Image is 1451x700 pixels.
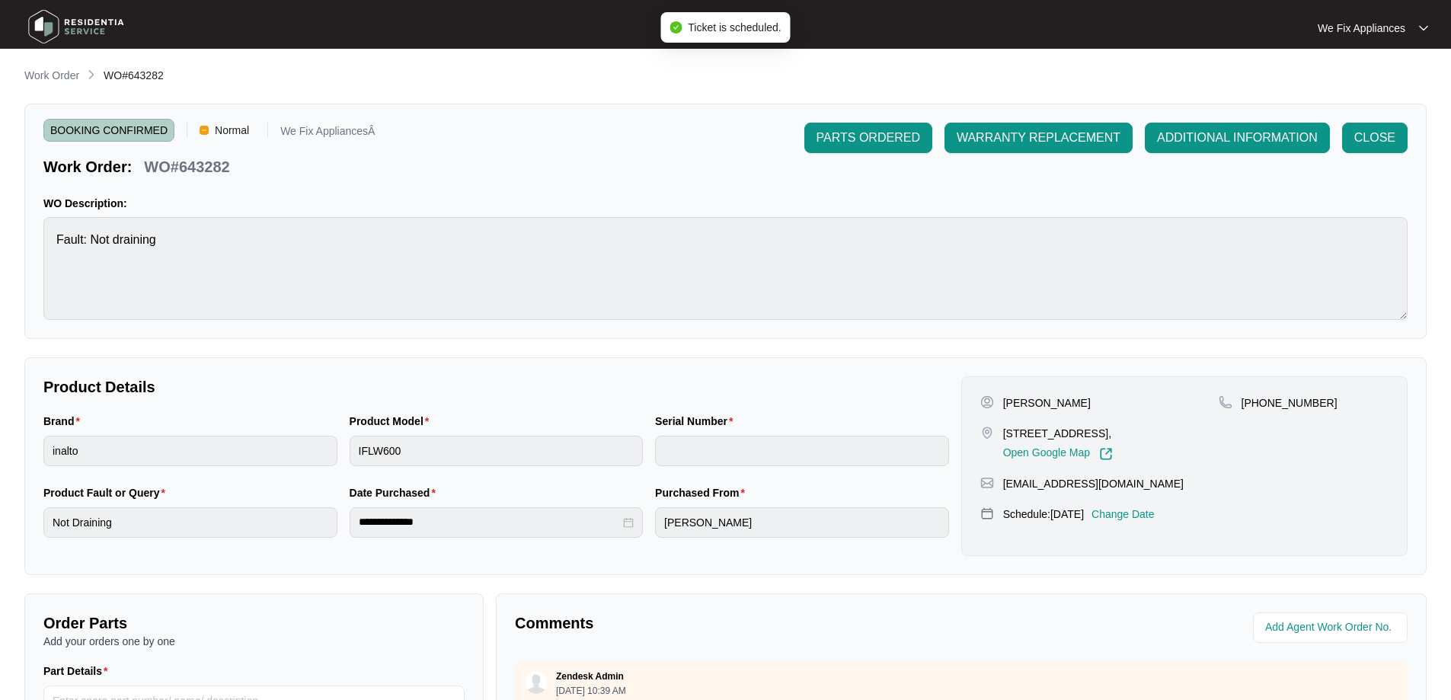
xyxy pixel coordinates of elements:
img: map-pin [980,476,994,490]
label: Product Model [350,414,436,429]
input: Add Agent Work Order No. [1265,618,1398,637]
p: WO#643282 [144,156,229,177]
button: PARTS ORDERED [804,123,932,153]
button: WARRANTY REPLACEMENT [944,123,1133,153]
p: Order Parts [43,612,465,634]
span: Normal [209,119,255,142]
img: map-pin [980,426,994,439]
img: user-pin [980,395,994,409]
p: [DATE] 10:39 AM [556,686,626,695]
label: Purchased From [655,485,751,500]
label: Brand [43,414,86,429]
p: Product Details [43,376,949,398]
img: map-pin [980,507,994,520]
span: CLOSE [1354,129,1395,147]
span: ADDITIONAL INFORMATION [1157,129,1318,147]
label: Serial Number [655,414,739,429]
button: ADDITIONAL INFORMATION [1145,123,1330,153]
p: We Fix Appliances [1318,21,1405,36]
p: Add your orders one by one [43,634,465,649]
span: PARTS ORDERED [817,129,920,147]
p: Work Order: [43,156,132,177]
input: Brand [43,436,337,466]
input: Date Purchased [359,514,621,530]
button: CLOSE [1342,123,1408,153]
span: Ticket is scheduled. [688,21,781,34]
span: WO#643282 [104,69,164,82]
p: [PHONE_NUMBER] [1242,395,1338,411]
input: Product Model [350,436,644,466]
img: dropdown arrow [1419,24,1428,32]
p: Comments [515,612,951,634]
img: Link-External [1099,447,1113,461]
p: We Fix AppliancesÂ [280,126,375,142]
img: Vercel Logo [200,126,209,135]
img: map-pin [1219,395,1232,409]
p: Change Date [1091,507,1155,522]
span: WARRANTY REPLACEMENT [957,129,1120,147]
label: Part Details [43,663,114,679]
span: check-circle [670,21,682,34]
img: chevron-right [85,69,97,81]
span: BOOKING CONFIRMED [43,119,174,142]
img: user.svg [525,671,548,694]
p: WO Description: [43,196,1408,211]
img: residentia service logo [23,4,129,50]
input: Purchased From [655,507,949,538]
p: [PERSON_NAME] [1003,395,1091,411]
input: Serial Number [655,436,949,466]
p: Zendesk Admin [556,670,624,682]
input: Product Fault or Query [43,507,337,538]
p: Work Order [24,68,79,83]
a: Work Order [21,68,82,85]
p: Schedule: [DATE] [1003,507,1084,522]
textarea: Fault: Not draining [43,217,1408,320]
p: [STREET_ADDRESS], [1003,426,1113,441]
label: Product Fault or Query [43,485,171,500]
p: [EMAIL_ADDRESS][DOMAIN_NAME] [1003,476,1184,491]
a: Open Google Map [1003,447,1113,461]
label: Date Purchased [350,485,442,500]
